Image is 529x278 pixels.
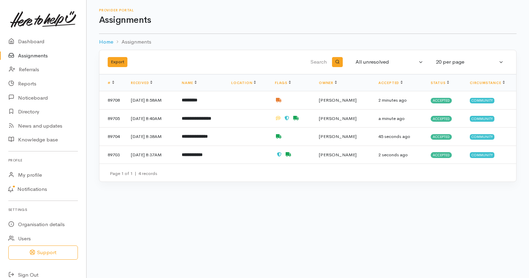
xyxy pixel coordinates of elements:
time: 2 seconds ago [378,152,408,158]
a: Accepted [378,81,403,85]
span: [PERSON_NAME] [319,97,357,103]
td: [DATE] 8:58AM [125,91,176,110]
td: [DATE] 8:40AM [125,109,176,128]
span: Community [470,134,494,140]
span: Accepted [431,116,452,121]
button: All unresolved [351,55,428,69]
td: 89708 [99,91,125,110]
h6: Provider Portal [99,8,517,12]
span: Community [470,152,494,158]
span: Accepted [431,98,452,103]
span: [PERSON_NAME] [319,133,357,139]
span: Community [470,116,494,121]
span: Accepted [431,134,452,140]
span: Community [470,98,494,103]
div: All unresolved [356,58,417,66]
a: Flags [275,81,291,85]
h1: Assignments [99,15,517,25]
time: 45 seconds ago [378,133,410,139]
button: 20 per page [432,55,508,69]
span: | [135,170,136,176]
a: Status [431,81,449,85]
h6: Profile [8,156,78,165]
a: Received [131,81,152,85]
td: 89704 [99,128,125,146]
div: 20 per page [436,58,497,66]
button: Export [108,57,127,67]
a: Name [182,81,196,85]
time: 2 minutes ago [378,97,407,103]
span: [PERSON_NAME] [319,115,357,121]
a: Home [99,38,113,46]
a: # [108,81,114,85]
a: Location [231,81,256,85]
h6: Settings [8,205,78,214]
span: Accepted [431,152,452,158]
td: [DATE] 8:38AM [125,128,176,146]
input: Search [230,54,328,71]
a: Circumstance [470,81,505,85]
small: Page 1 of 1 4 records [110,170,157,176]
nav: breadcrumb [99,34,517,50]
button: Support [8,245,78,260]
td: 89705 [99,109,125,128]
td: 89703 [99,146,125,164]
a: Owner [319,81,337,85]
td: [DATE] 8:37AM [125,146,176,164]
time: a minute ago [378,115,405,121]
li: Assignments [113,38,151,46]
span: [PERSON_NAME] [319,152,357,158]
